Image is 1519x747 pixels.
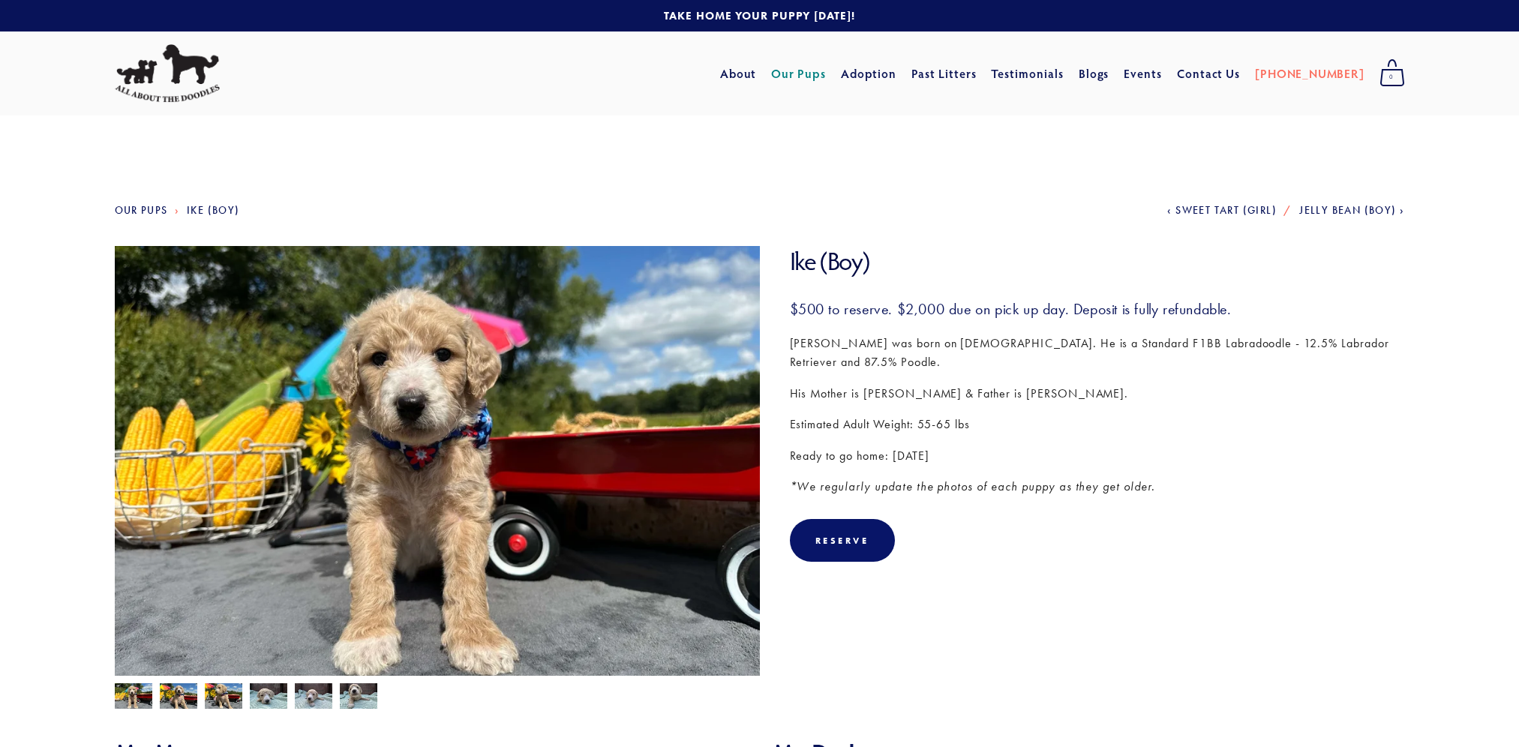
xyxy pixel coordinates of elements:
img: Ike 4.jpg [115,246,760,730]
a: Jelly Bean (Boy) [1299,204,1404,217]
a: Past Litters [911,65,977,81]
a: Contact Us [1177,60,1241,87]
div: Reserve [815,535,869,546]
p: [PERSON_NAME] was born on [DEMOGRAPHIC_DATA]. He is a Standard F1BB Labradoodle - 12.5% Labrador ... [790,334,1405,372]
a: Blogs [1079,60,1109,87]
div: Reserve [790,519,895,562]
span: Sweet Tart (Girl) [1175,204,1277,217]
img: Ike 6.jpg [160,683,197,712]
a: About [720,60,757,87]
p: Estimated Adult Weight: 55-65 lbs [790,415,1405,434]
p: Ready to go home: [DATE] [790,446,1405,466]
img: All About The Doodles [115,44,220,103]
a: Our Pups [771,60,826,87]
a: Ike (Boy) [187,204,240,217]
img: Ike 4.jpg [115,683,152,712]
span: 0 [1379,67,1405,87]
a: 0 items in cart [1372,55,1412,92]
a: Testimonials [991,60,1064,87]
img: Ike 1.jpg [250,682,287,710]
img: Ike 2.jpg [295,683,332,712]
em: *We regularly update the photos of each puppy as they get older. [790,479,1155,493]
img: Ike 5.jpg [205,683,242,712]
a: Events [1124,60,1162,87]
a: Adoption [841,60,897,87]
h3: $500 to reserve. $2,000 due on pick up day. Deposit is fully refundable. [790,299,1405,319]
a: [PHONE_NUMBER] [1255,60,1364,87]
img: Ike 3.jpg [340,683,377,712]
h1: Ike (Boy) [790,246,1405,277]
span: Jelly Bean (Boy) [1299,204,1396,217]
a: Sweet Tart (Girl) [1167,204,1277,217]
p: His Mother is [PERSON_NAME] & Father is [PERSON_NAME]. [790,384,1405,403]
a: Our Pups [115,204,168,217]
